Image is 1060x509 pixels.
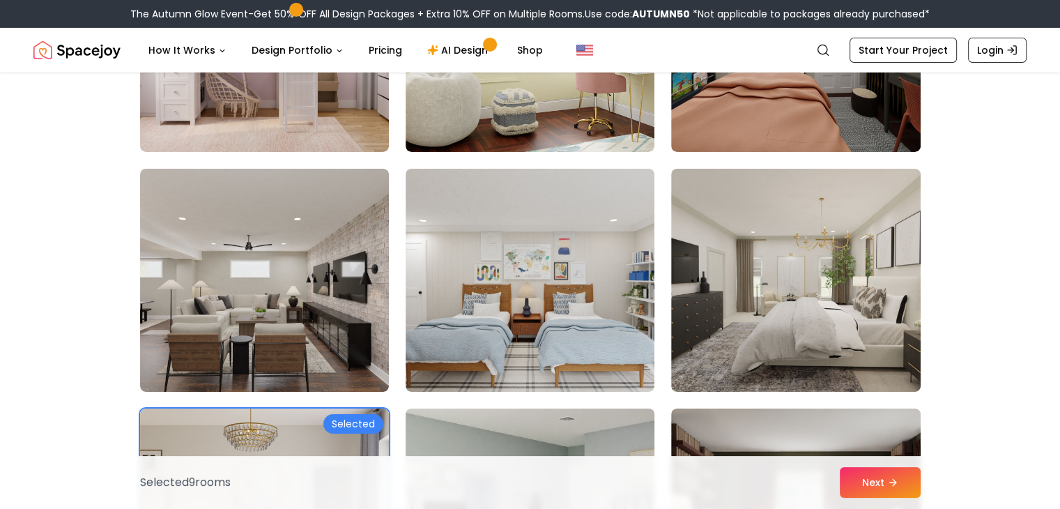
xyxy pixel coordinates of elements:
[137,36,554,64] nav: Main
[840,467,921,498] button: Next
[850,38,957,63] a: Start Your Project
[137,36,238,64] button: How It Works
[585,7,690,21] span: Use code:
[671,169,920,392] img: Room room-63
[140,474,231,491] p: Selected 9 room s
[968,38,1027,63] a: Login
[416,36,503,64] a: AI Design
[33,28,1027,73] nav: Global
[140,169,389,392] img: Room room-61
[33,36,121,64] img: Spacejoy Logo
[406,169,654,392] img: Room room-62
[690,7,930,21] span: *Not applicable to packages already purchased*
[240,36,355,64] button: Design Portfolio
[130,7,930,21] div: The Autumn Glow Event-Get 50% OFF All Design Packages + Extra 10% OFF on Multiple Rooms.
[323,414,383,434] div: Selected
[358,36,413,64] a: Pricing
[506,36,554,64] a: Shop
[576,42,593,59] img: United States
[632,7,690,21] b: AUTUMN50
[33,36,121,64] a: Spacejoy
